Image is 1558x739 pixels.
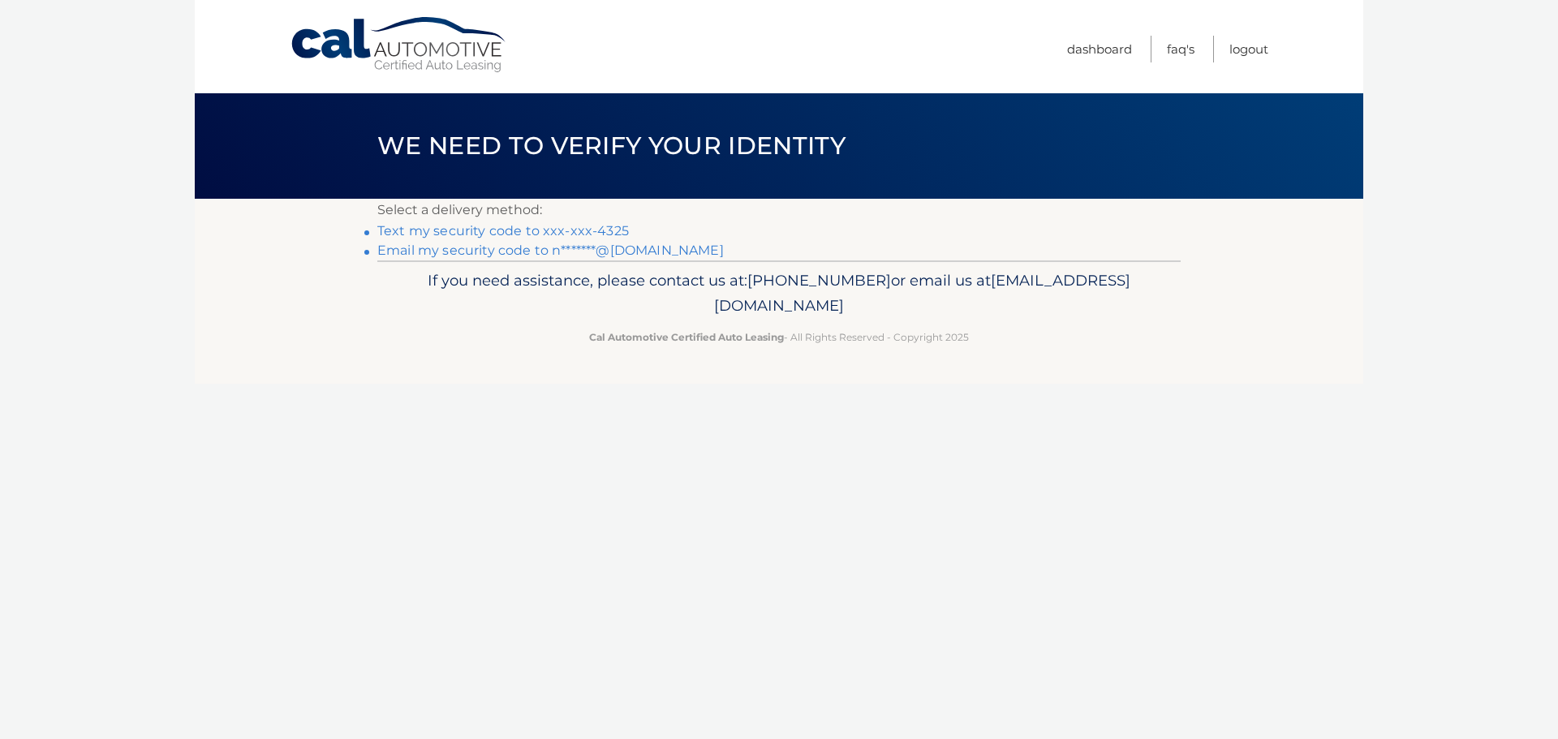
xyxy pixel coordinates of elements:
span: [PHONE_NUMBER] [747,271,891,290]
p: Select a delivery method: [377,199,1181,221]
a: Text my security code to xxx-xxx-4325 [377,223,629,238]
p: If you need assistance, please contact us at: or email us at [388,268,1170,320]
a: Cal Automotive [290,16,509,74]
strong: Cal Automotive Certified Auto Leasing [589,331,784,343]
a: Email my security code to n*******@[DOMAIN_NAME] [377,243,724,258]
a: Logout [1229,36,1268,62]
p: - All Rights Reserved - Copyright 2025 [388,329,1170,346]
a: Dashboard [1067,36,1132,62]
a: FAQ's [1167,36,1194,62]
span: We need to verify your identity [377,131,846,161]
